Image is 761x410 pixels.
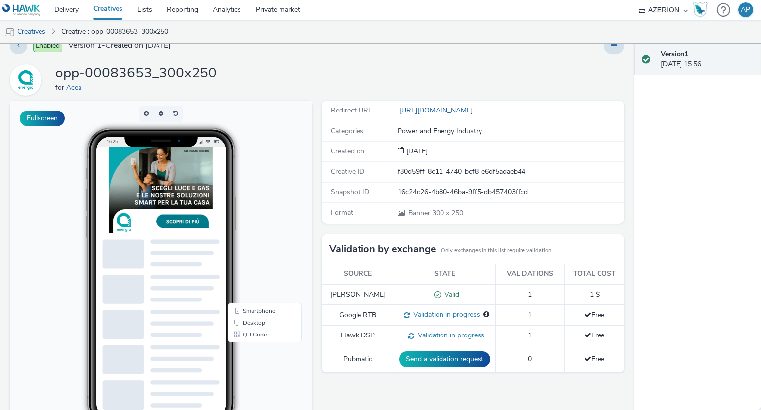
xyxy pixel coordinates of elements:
[398,187,623,197] div: 16c24c26-4b80-46ba-9ff5-db457403ffcd
[528,354,532,364] span: 0
[584,354,604,364] span: Free
[584,331,604,340] span: Free
[399,351,490,367] button: Send a validation request
[55,83,66,92] span: for
[331,106,372,115] span: Redirect URL
[404,147,428,156] div: Creation 30 September 2025, 15:56
[322,264,394,284] th: Source
[233,207,265,213] span: Smartphone
[66,83,85,92] a: Acea
[496,264,564,284] th: Validations
[441,247,551,255] small: Only exchanges in this list require validation
[2,4,40,16] img: undefined Logo
[5,27,15,37] img: mobile
[407,208,463,218] span: 300 x 250
[528,290,532,299] span: 1
[528,331,532,340] span: 1
[55,64,217,83] h1: opp-00083653_300x250
[220,216,290,228] li: Desktop
[99,46,203,133] img: Advertisement preview
[410,310,480,319] span: Validation in progress
[322,346,394,373] td: Pubmatic
[584,310,604,320] span: Free
[693,2,708,18] img: Hawk Academy
[331,147,364,156] span: Created on
[329,242,436,257] h3: Validation by exchange
[661,49,753,70] div: [DATE] 15:56
[564,264,624,284] th: Total cost
[10,75,45,84] a: Acea
[661,49,688,59] strong: Version 1
[97,38,108,43] span: 16:25
[322,284,394,305] td: [PERSON_NAME]
[11,66,40,94] img: Acea
[331,187,369,197] span: Snapshot ID
[693,2,712,18] a: Hawk Academy
[331,167,364,176] span: Creative ID
[68,40,171,51] span: Version 1 - Created on [DATE]
[741,2,751,17] div: AP
[220,204,290,216] li: Smartphone
[220,228,290,240] li: QR Code
[33,39,62,52] span: Enabled
[398,106,477,115] a: [URL][DOMAIN_NAME]
[408,208,432,218] span: Banner
[331,208,353,217] span: Format
[394,264,496,284] th: State
[404,147,428,156] span: [DATE]
[233,231,257,237] span: QR Code
[528,310,532,320] span: 1
[322,326,394,346] td: Hawk DSP
[414,331,484,340] span: Validation in progress
[233,219,255,225] span: Desktop
[56,20,173,43] a: Creative : opp-00083653_300x250
[590,290,600,299] span: 1 $
[331,126,363,136] span: Categories
[441,290,459,299] span: Valid
[20,111,65,126] button: Fullscreen
[398,167,623,177] div: f80d59ff-8c11-4740-bcf8-e6df5adaeb44
[398,126,623,136] div: Power and Energy Industry
[322,305,394,326] td: Google RTB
